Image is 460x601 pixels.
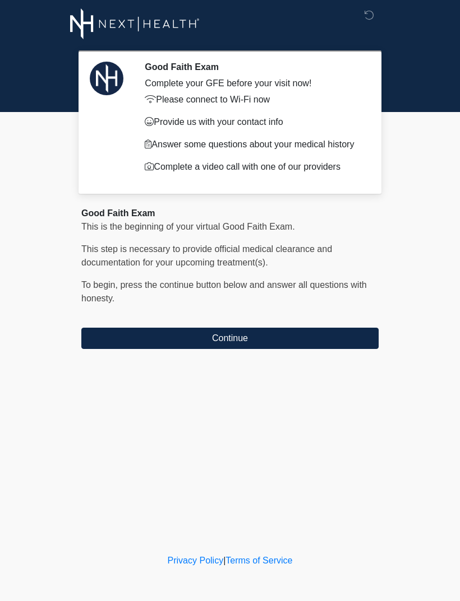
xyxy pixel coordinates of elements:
[81,328,379,349] button: Continue
[145,160,362,174] p: Complete a video call with one of our providers
[81,222,295,231] span: This is the beginning of your virtual Good Faith Exam.
[223,556,226,565] a: |
[168,556,224,565] a: Privacy Policy
[145,62,362,72] h2: Good Faith Exam
[90,62,123,95] img: Agent Avatar
[145,93,362,106] p: Please connect to Wi-Fi now
[81,244,332,267] span: This step is necessary to provide official medical clearance and documentation for your upcoming ...
[81,280,367,303] span: To begin, ﻿﻿﻿﻿﻿﻿press the continue button below and answer all questions with honesty.
[226,556,292,565] a: Terms of Service
[81,207,379,220] div: Good Faith Exam
[145,138,362,151] p: Answer some questions about your medical history
[145,77,362,90] div: Complete your GFE before your visit now!
[70,8,200,39] img: Next-Health Logo
[145,115,362,129] p: Provide us with your contact info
